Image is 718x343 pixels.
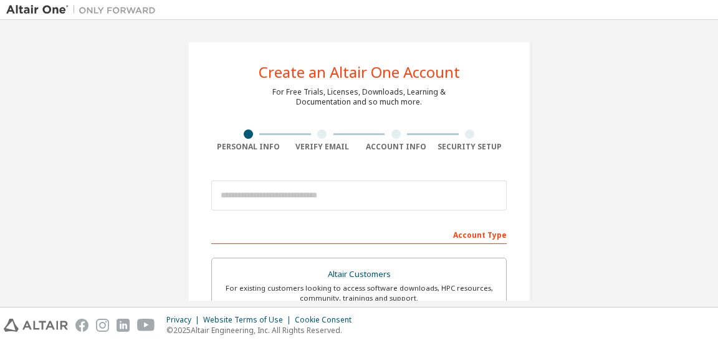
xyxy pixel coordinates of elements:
[295,315,359,325] div: Cookie Consent
[219,283,499,303] div: For existing customers looking to access software downloads, HPC resources, community, trainings ...
[137,319,155,332] img: youtube.svg
[285,142,360,152] div: Verify Email
[166,325,359,336] p: © 2025 Altair Engineering, Inc. All Rights Reserved.
[433,142,507,152] div: Security Setup
[117,319,130,332] img: linkedin.svg
[166,315,203,325] div: Privacy
[211,142,285,152] div: Personal Info
[75,319,89,332] img: facebook.svg
[272,87,446,107] div: For Free Trials, Licenses, Downloads, Learning & Documentation and so much more.
[219,266,499,283] div: Altair Customers
[4,319,68,332] img: altair_logo.svg
[359,142,433,152] div: Account Info
[6,4,162,16] img: Altair One
[96,319,109,332] img: instagram.svg
[211,224,507,244] div: Account Type
[259,65,460,80] div: Create an Altair One Account
[203,315,295,325] div: Website Terms of Use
